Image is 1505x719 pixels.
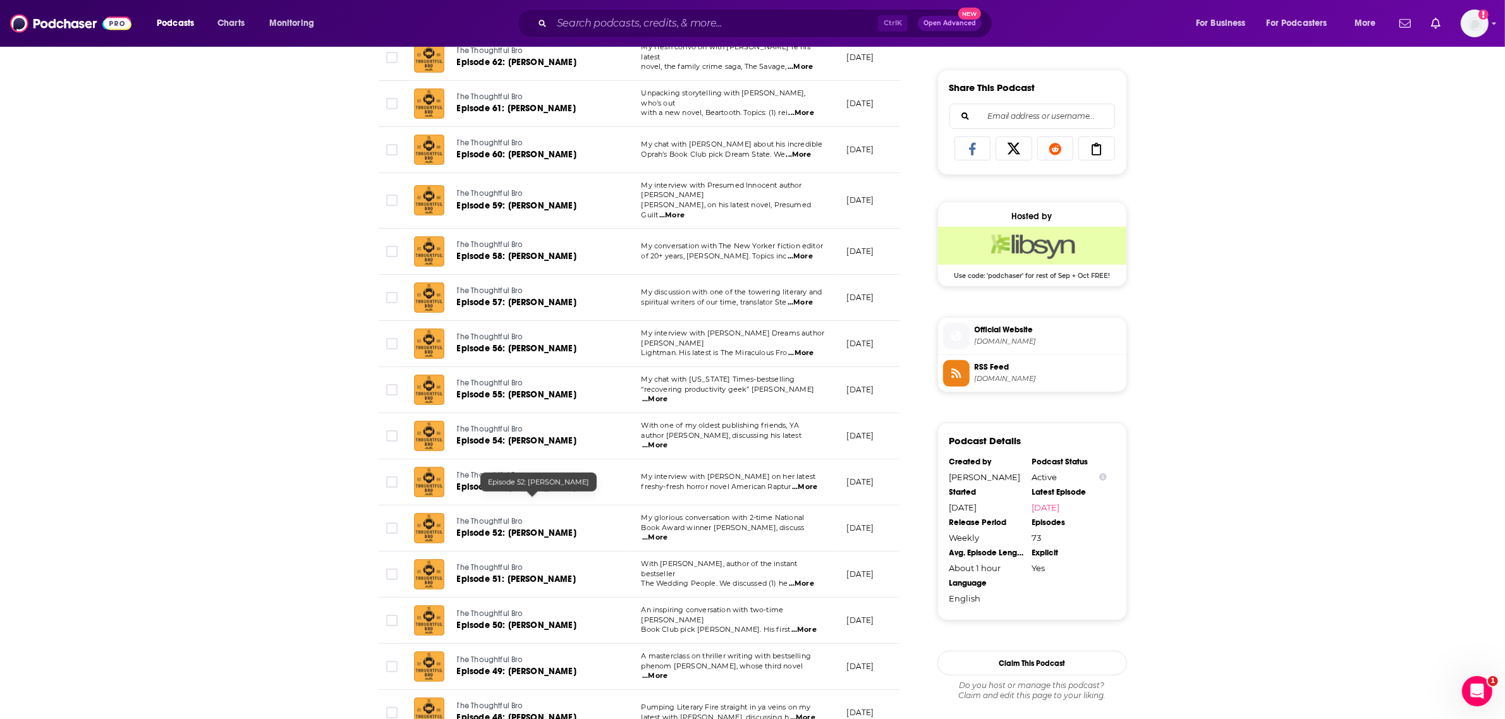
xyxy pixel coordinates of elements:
[1461,9,1489,37] img: User Profile
[949,578,1024,588] div: Language
[1037,136,1074,160] a: Share on Reddit
[1461,9,1489,37] button: Show profile menu
[457,666,576,677] span: Episode 49: [PERSON_NAME]
[1394,13,1416,34] a: Show notifications dropdown
[788,348,813,358] span: ...More
[949,82,1035,94] h3: Share This Podcast
[642,241,824,250] span: My conversation with The New Yorker fiction editor
[457,608,607,620] a: The Thoughtful Bro
[937,680,1127,691] span: Do you host or manage this podcast?
[148,13,210,33] button: open menu
[642,329,825,347] span: My interview with [PERSON_NAME] Dreams author [PERSON_NAME]
[788,251,813,262] span: ...More
[1346,13,1392,33] button: open menu
[960,104,1104,128] input: Email address or username...
[386,246,398,257] span: Toggle select row
[457,188,607,200] a: The Thoughtful Bro
[457,200,576,211] span: Episode 59: [PERSON_NAME]
[457,45,607,57] a: The Thoughtful Bro
[642,181,802,200] span: My interview with Presumed Innocent author [PERSON_NAME]
[642,42,810,61] span: My fresh convo on with [PERSON_NAME] re his latest
[457,92,523,101] span: The Thoughtful Bro
[949,487,1024,497] div: Started
[529,9,1004,38] div: Search podcasts, credits, & more...
[642,251,787,260] span: of 20+ years, [PERSON_NAME]. Topics inc
[457,148,607,161] a: Episode 60: [PERSON_NAME]
[386,661,398,672] span: Toggle select row
[1462,676,1492,706] iframe: Intercom live chat
[1032,472,1107,482] div: Active
[386,615,398,626] span: Toggle select row
[457,701,523,710] span: The Thoughtful Bro
[457,563,523,572] span: The Thoughtful Bro
[975,337,1121,346] span: markcecilauthor.com
[457,343,576,354] span: Episode 56: [PERSON_NAME]
[659,210,685,221] span: ...More
[457,424,607,435] a: The Thoughtful Bro
[642,703,811,711] span: Pumping Literary Fire straight in ya veins on my
[847,476,874,487] p: [DATE]
[642,375,795,384] span: My chat with [US_STATE] Times-bestselling
[1426,13,1446,34] a: Show notifications dropdown
[642,385,815,394] span: “recovering productivity geek” [PERSON_NAME]
[386,52,398,63] span: Toggle select row
[457,435,576,446] span: Episode 54: [PERSON_NAME]
[1032,548,1107,558] div: Explicit
[386,430,398,442] span: Toggle select row
[386,98,398,109] span: Toggle select row
[949,104,1115,129] div: Search followers
[1032,487,1107,497] div: Latest Episode
[457,46,523,55] span: The Thoughtful Bro
[943,323,1121,349] a: Official Website[DOMAIN_NAME]
[792,482,817,492] span: ...More
[157,15,194,32] span: Podcasts
[949,533,1024,543] div: Weekly
[642,394,667,404] span: ...More
[457,481,607,493] a: Episode 53: [PERSON_NAME]
[457,619,607,632] a: Episode 50: [PERSON_NAME]
[457,286,607,297] a: The Thoughtful Bro
[878,15,908,32] span: Ctrl K
[788,298,813,308] span: ...More
[386,292,398,303] span: Toggle select row
[642,523,805,532] span: Book Award winner [PERSON_NAME], discuss
[847,98,874,109] p: [DATE]
[457,435,607,447] a: Episode 54: [PERSON_NAME]
[457,189,523,198] span: The Thoughtful Bro
[642,287,822,296] span: My discussion with one of the towering literary and
[975,374,1121,384] span: feeds.libsyn.com
[386,707,398,718] span: Toggle select row
[938,265,1126,280] span: Use code: 'podchaser' for rest of Sep + Oct FREE!
[488,478,589,486] span: Episode 52: [PERSON_NAME]
[1196,15,1246,32] span: For Business
[1267,15,1327,32] span: For Podcasters
[642,88,806,107] span: Unpacking storytelling with [PERSON_NAME], who's out
[938,227,1126,265] img: Libsyn Deal: Use code: 'podchaser' for rest of Sep + Oct FREE!
[642,513,805,522] span: My glorious conversation with 2-time National
[457,655,523,664] span: The Thoughtful Bro
[949,593,1024,603] div: English
[642,200,812,219] span: [PERSON_NAME], on his latest novel, Presumed Guilt
[457,389,607,401] a: Episode 55: [PERSON_NAME]
[789,108,814,118] span: ...More
[457,527,607,540] a: Episode 52: [PERSON_NAME]
[217,15,245,32] span: Charts
[457,103,576,114] span: Episode 61: [PERSON_NAME]
[847,144,874,155] p: [DATE]
[1032,517,1107,528] div: Episodes
[1187,13,1262,33] button: open menu
[386,144,398,155] span: Toggle select row
[1488,676,1498,686] span: 1
[847,523,874,533] p: [DATE]
[457,92,607,103] a: The Thoughtful Bro
[457,562,607,574] a: The Thoughtful Bro
[457,56,607,69] a: Episode 62: [PERSON_NAME]
[552,13,878,33] input: Search podcasts, credits, & more...
[260,13,331,33] button: open menu
[10,11,131,35] a: Podchaser - Follow, Share and Rate Podcasts
[457,573,607,586] a: Episode 51: [PERSON_NAME]
[791,625,817,635] span: ...More
[642,348,788,357] span: Lightman. His latest is The Miraculous Fro
[975,361,1121,373] span: RSS Feed
[457,240,523,249] span: The Thoughtful Bro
